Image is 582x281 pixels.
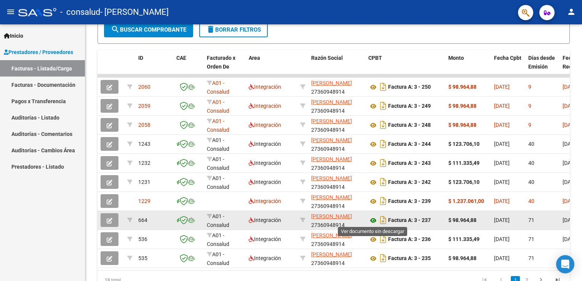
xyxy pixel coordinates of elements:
span: Integración [249,84,281,90]
span: 40 [528,160,534,166]
span: Monto [448,55,464,61]
datatable-header-cell: ID [135,50,173,83]
i: Descargar documento [378,119,388,131]
span: [DATE] [494,84,510,90]
span: Fecha Cpbt [494,55,521,61]
span: [DATE] [563,217,578,223]
i: Descargar documento [378,157,388,169]
i: Descargar documento [378,176,388,188]
mat-icon: person [567,7,576,16]
strong: Factura A: 3 - 239 [388,198,431,204]
span: A01 - Consalud [207,118,229,133]
strong: $ 98.964,88 [448,122,476,128]
span: [DATE] [563,236,578,242]
span: 9 [528,103,531,109]
div: Open Intercom Messenger [556,255,574,273]
div: 27360948914 [311,174,362,190]
span: 40 [528,198,534,204]
datatable-header-cell: CPBT [365,50,445,83]
span: 664 [138,217,147,223]
span: 536 [138,236,147,242]
span: Razón Social [311,55,343,61]
span: CAE [176,55,186,61]
span: Prestadores / Proveedores [4,48,73,56]
span: A01 - Consalud [207,213,229,228]
span: Integración [249,103,281,109]
span: [PERSON_NAME] [311,194,352,200]
span: Días desde Emisión [528,55,555,70]
strong: Factura A: 3 - 243 [388,160,431,166]
span: A01 - Consalud [207,156,229,171]
span: [DATE] [494,236,510,242]
strong: $ 111.335,49 [448,160,480,166]
span: [DATE] [494,141,510,147]
span: Buscar Comprobante [111,26,186,33]
strong: $ 123.706,10 [448,141,480,147]
strong: Factura A: 3 - 235 [388,255,431,262]
span: Area [249,55,260,61]
span: [PERSON_NAME] [311,251,352,257]
strong: Factura A: 3 - 242 [388,179,431,185]
span: 71 [528,236,534,242]
datatable-header-cell: Razón Social [308,50,365,83]
span: A01 - Consalud [207,80,229,95]
span: Integración [249,255,281,261]
span: 2059 [138,103,150,109]
span: Integración [249,236,281,242]
span: [PERSON_NAME] [311,137,352,143]
span: 1243 [138,141,150,147]
span: CPBT [368,55,382,61]
strong: $ 98.964,88 [448,103,476,109]
button: Buscar Comprobante [104,22,193,37]
div: 27360948914 [311,98,362,114]
strong: $ 98.964,88 [448,255,476,261]
span: 2058 [138,122,150,128]
mat-icon: search [111,25,120,34]
div: 27360948914 [311,193,362,209]
datatable-header-cell: Fecha Cpbt [491,50,525,83]
span: Borrar Filtros [206,26,261,33]
span: Integración [249,160,281,166]
strong: $ 98.964,88 [448,217,476,223]
span: A01 - Consalud [207,99,229,114]
datatable-header-cell: Días desde Emisión [525,50,560,83]
span: 40 [528,179,534,185]
div: 27360948914 [311,79,362,95]
span: Integración [249,198,281,204]
span: 1231 [138,179,150,185]
i: Descargar documento [378,214,388,226]
i: Descargar documento [378,195,388,207]
datatable-header-cell: Area [246,50,297,83]
datatable-header-cell: CAE [173,50,204,83]
div: 27360948914 [311,212,362,228]
strong: Factura A: 3 - 236 [388,236,431,243]
span: A01 - Consalud [207,251,229,266]
span: [DATE] [563,141,578,147]
span: Facturado x Orden De [207,55,235,70]
span: 1229 [138,198,150,204]
span: [DATE] [494,179,510,185]
div: 27360948914 [311,136,362,152]
strong: $ 111.335,49 [448,236,480,242]
span: [DATE] [563,179,578,185]
strong: Factura A: 3 - 248 [388,122,431,128]
span: 9 [528,122,531,128]
span: A01 - Consalud [207,175,229,190]
span: [DATE] [563,198,578,204]
span: 9 [528,84,531,90]
div: 27360948914 [311,117,362,133]
span: [DATE] [563,84,578,90]
span: [PERSON_NAME] [311,213,352,219]
span: [PERSON_NAME] [311,156,352,162]
i: Descargar documento [378,100,388,112]
span: [DATE] [563,160,578,166]
span: ID [138,55,143,61]
span: Inicio [4,32,23,40]
span: A01 - Consalud [207,137,229,152]
span: Integración [249,179,281,185]
mat-icon: menu [6,7,15,16]
span: Integración [249,141,281,147]
span: A01 - Consalud [207,232,229,247]
i: Descargar documento [378,138,388,150]
strong: $ 98.964,88 [448,84,476,90]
